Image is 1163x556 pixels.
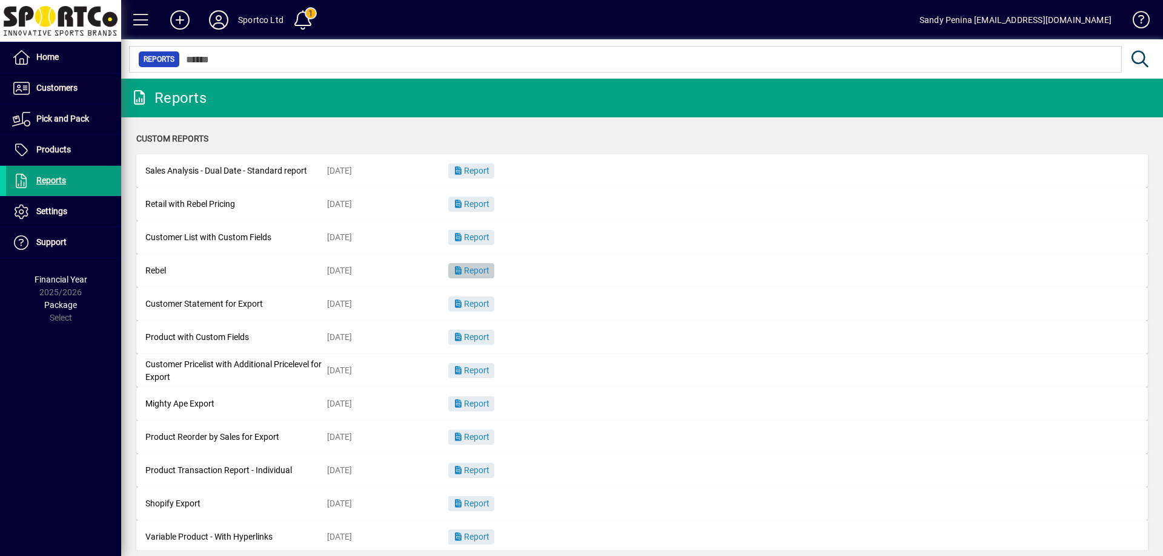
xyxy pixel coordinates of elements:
span: Products [36,145,71,154]
span: Pick and Pack [36,114,89,123]
span: Report [453,399,489,408]
span: Report [453,299,489,309]
button: Add [161,9,199,31]
div: Rebel [145,264,327,277]
span: Report [453,232,489,242]
button: Report [448,230,494,245]
button: Report [448,330,494,345]
div: Product Reorder by Sales for Export [145,431,327,443]
div: [DATE] [327,331,448,344]
span: Support [36,237,67,247]
div: [DATE] [327,431,448,443]
div: Product with Custom Fields [145,331,327,344]
button: Profile [199,9,238,31]
a: Products [6,135,121,165]
span: Customers [36,83,78,93]
div: [DATE] [327,298,448,310]
button: Report [448,496,494,511]
span: Financial Year [35,275,87,284]
span: Package [44,300,77,310]
span: Report [453,266,489,275]
a: Knowledge Base [1124,2,1148,42]
div: [DATE] [327,464,448,477]
span: Reports [144,53,174,65]
span: Settings [36,206,67,216]
button: Report [448,197,494,212]
button: Report [448,463,494,478]
span: Report [453,332,489,342]
div: Customer Statement for Export [145,298,327,310]
div: [DATE] [327,497,448,510]
div: [DATE] [327,264,448,277]
span: Report [453,432,489,442]
button: Report [448,529,494,545]
div: Customer List with Custom Fields [145,231,327,244]
a: Home [6,42,121,73]
span: Report [453,465,489,475]
span: Custom Reports [136,134,208,143]
span: Report [453,532,489,541]
div: Sportco Ltd [238,10,283,30]
button: Report [448,296,494,312]
div: Reports [130,88,207,108]
div: [DATE] [327,165,448,177]
div: Shopify Export [145,497,327,510]
div: Mighty Ape Export [145,397,327,410]
span: Home [36,52,59,62]
div: [DATE] [327,364,448,377]
div: [DATE] [327,531,448,543]
a: Pick and Pack [6,104,121,134]
div: [DATE] [327,231,448,244]
button: Report [448,263,494,278]
div: Sales Analysis - Dual Date - Standard report [145,165,327,177]
button: Report [448,163,494,178]
a: Settings [6,197,121,227]
button: Report [448,363,494,378]
div: Retail with Rebel Pricing [145,198,327,211]
div: Customer Pricelist with Additional Pricelevel for Export [145,358,327,384]
span: Report [453,499,489,508]
div: Product Transaction Report - Individual [145,464,327,477]
div: Sandy Penina [EMAIL_ADDRESS][DOMAIN_NAME] [919,10,1112,30]
span: Reports [36,175,66,185]
div: [DATE] [327,198,448,211]
div: Variable Product - With Hyperlinks [145,531,327,543]
button: Report [448,430,494,445]
a: Support [6,227,121,258]
span: Report [453,166,489,175]
button: Report [448,396,494,411]
div: [DATE] [327,397,448,410]
a: Customers [6,73,121,103]
span: Report [453,365,489,375]
span: Report [453,199,489,209]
